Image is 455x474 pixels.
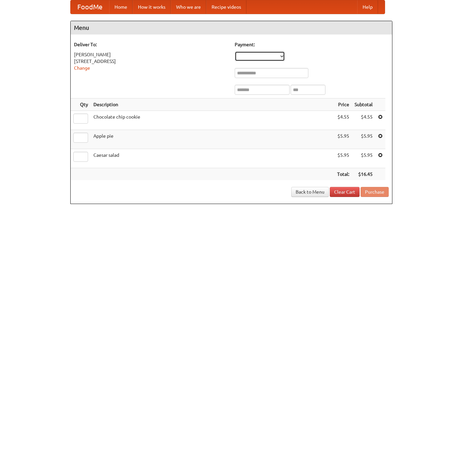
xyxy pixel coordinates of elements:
div: [PERSON_NAME] [74,51,228,58]
th: Total: [334,168,352,181]
td: $4.55 [352,111,375,130]
th: Subtotal [352,98,375,111]
td: Caesar salad [91,149,334,168]
a: Help [357,0,378,14]
td: $4.55 [334,111,352,130]
a: Recipe videos [206,0,246,14]
td: $5.95 [352,149,375,168]
td: Chocolate chip cookie [91,111,334,130]
td: $5.95 [352,130,375,149]
h4: Menu [71,21,392,35]
a: Change [74,65,90,71]
th: $16.45 [352,168,375,181]
h5: Payment: [235,41,389,48]
a: How it works [133,0,171,14]
button: Purchase [361,187,389,197]
a: Back to Menu [291,187,329,197]
td: Apple pie [91,130,334,149]
h5: Deliver To: [74,41,228,48]
th: Price [334,98,352,111]
a: Home [109,0,133,14]
a: Clear Cart [330,187,360,197]
a: FoodMe [71,0,109,14]
th: Qty [71,98,91,111]
th: Description [91,98,334,111]
a: Who we are [171,0,206,14]
td: $5.95 [334,149,352,168]
td: $5.95 [334,130,352,149]
div: [STREET_ADDRESS] [74,58,228,65]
